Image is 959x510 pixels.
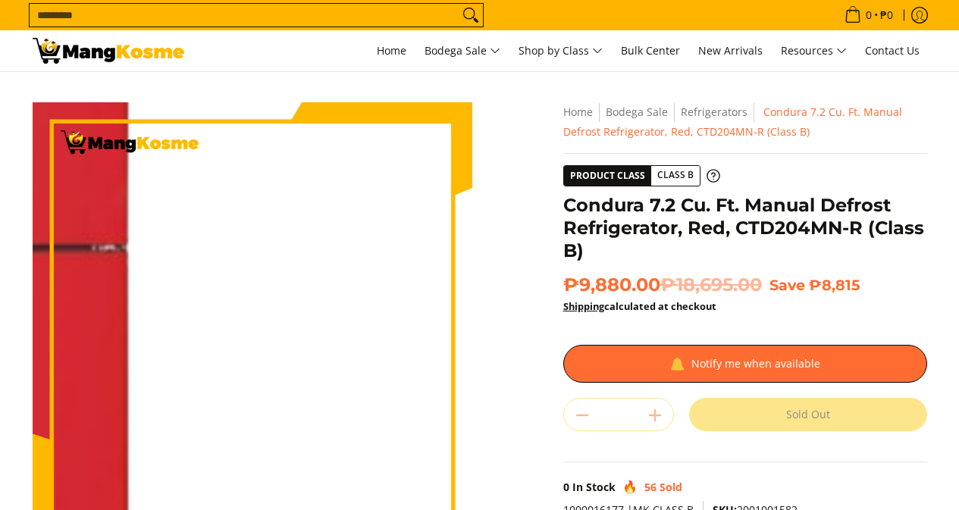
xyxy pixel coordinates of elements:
[698,43,763,58] span: New Arrivals
[773,30,854,71] a: Resources
[863,10,874,20] span: 0
[459,4,483,27] button: Search
[644,480,657,494] span: 56
[606,105,668,119] a: Bodega Sale
[691,30,770,71] a: New Arrivals
[563,299,716,313] strong: calculated at checkout
[563,165,720,186] a: Product Class Class B
[563,105,593,119] a: Home
[563,102,927,142] nav: Breadcrumbs
[377,43,406,58] span: Home
[572,480,616,494] span: In Stock
[33,38,184,64] img: Condura 7.2 Cu. Ft. Manual Defrost Refrigerator, Red, CTD204MN-R (Clas | Mang Kosme
[563,105,902,139] span: Condura 7.2 Cu. Ft. Manual Defrost Refrigerator, Red, CTD204MN-R (Class B)
[199,30,927,71] nav: Main Menu
[563,299,604,313] a: Shipping
[781,42,847,61] span: Resources
[651,166,700,185] span: Class B
[369,30,414,71] a: Home
[878,10,895,20] span: ₱0
[425,42,500,61] span: Bodega Sale
[840,7,898,23] span: •
[660,480,682,494] span: Sold
[519,42,603,61] span: Shop by Class
[857,30,927,71] a: Contact Us
[809,276,860,294] span: ₱8,815
[613,30,688,71] a: Bulk Center
[563,480,569,494] span: 0
[621,43,680,58] span: Bulk Center
[681,105,747,119] a: Refrigerators
[511,30,610,71] a: Shop by Class
[417,30,508,71] a: Bodega Sale
[769,276,805,294] span: Save
[564,166,651,186] span: Product Class
[563,274,762,296] span: ₱9,880.00
[563,194,927,262] h1: Condura 7.2 Cu. Ft. Manual Defrost Refrigerator, Red, CTD204MN-R (Class B)
[660,274,762,296] del: ₱18,695.00
[865,43,920,58] span: Contact Us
